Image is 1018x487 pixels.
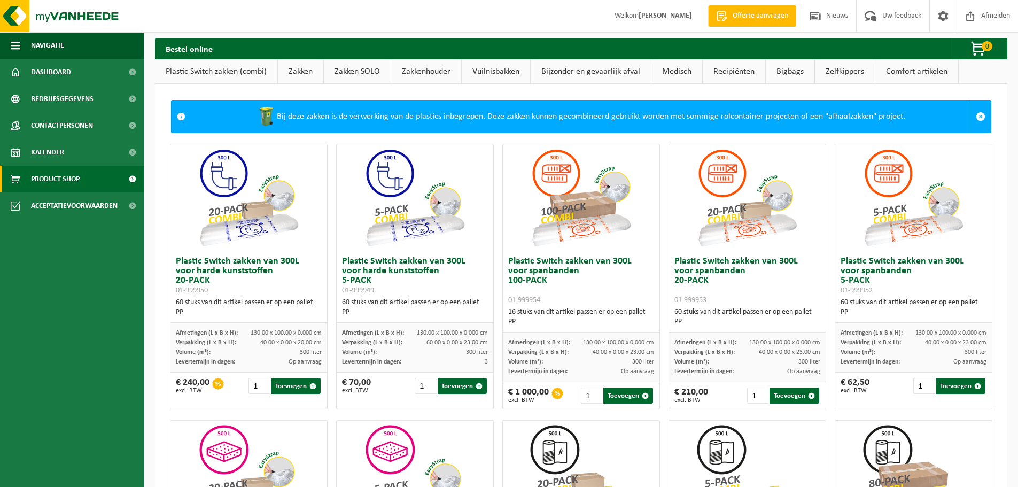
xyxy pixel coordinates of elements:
a: Bigbags [766,59,814,84]
span: Levertermijn in dagen: [841,359,900,365]
span: excl. BTW [508,397,549,404]
img: 01-999953 [694,144,801,251]
a: Recipiënten [703,59,765,84]
span: 40.00 x 0.00 x 20.00 cm [260,339,322,346]
span: 130.00 x 100.00 x 0.000 cm [583,339,654,346]
a: Comfort artikelen [875,59,958,84]
img: 01-999949 [361,144,468,251]
input: 1 [747,388,768,404]
span: 40.00 x 0.00 x 23.00 cm [925,339,986,346]
input: 1 [581,388,602,404]
span: 300 liter [965,349,986,355]
span: Product Shop [31,166,80,192]
span: 300 liter [798,359,820,365]
div: € 70,00 [342,378,371,394]
span: Verpakking (L x B x H): [508,349,569,355]
span: 130.00 x 100.00 x 0.000 cm [417,330,488,336]
span: 01-999949 [342,287,374,295]
img: 01-999954 [527,144,634,251]
span: Afmetingen (L x B x H): [508,339,570,346]
span: 130.00 x 100.00 x 0.000 cm [915,330,986,336]
a: Zakkenhouder [391,59,461,84]
span: 300 liter [632,359,654,365]
span: Kalender [31,139,64,166]
span: Afmetingen (L x B x H): [176,330,238,336]
span: Levertermijn in dagen: [674,368,734,375]
div: 60 stuks van dit artikel passen er op een pallet [674,307,820,327]
div: 60 stuks van dit artikel passen er op een pallet [841,298,986,317]
span: excl. BTW [841,388,869,394]
span: Verpakking (L x B x H): [841,339,901,346]
a: Bijzonder en gevaarlijk afval [531,59,651,84]
span: excl. BTW [674,397,708,404]
span: excl. BTW [176,388,209,394]
input: 1 [248,378,270,394]
input: 1 [415,378,436,394]
span: Levertermijn in dagen: [176,359,235,365]
span: Volume (m³): [841,349,875,355]
span: Afmetingen (L x B x H): [674,339,736,346]
span: Contactpersonen [31,112,93,139]
span: 01-999950 [176,287,208,295]
span: 3 [485,359,488,365]
button: Toevoegen [271,378,321,394]
div: € 240,00 [176,378,209,394]
input: 1 [913,378,935,394]
span: Volume (m³): [176,349,211,355]
div: PP [841,307,986,317]
span: Volume (m³): [342,349,377,355]
a: Plastic Switch zakken (combi) [155,59,277,84]
a: Offerte aanvragen [708,5,796,27]
h3: Plastic Switch zakken van 300L voor spanbanden 100-PACK [508,257,654,305]
a: Zakken [278,59,323,84]
span: 40.00 x 0.00 x 23.00 cm [593,349,654,355]
span: Offerte aanvragen [730,11,791,21]
span: 01-999954 [508,296,540,304]
span: Volume (m³): [674,359,709,365]
span: Volume (m³): [508,359,543,365]
span: Verpakking (L x B x H): [342,339,402,346]
h3: Plastic Switch zakken van 300L voor spanbanden 5-PACK [841,257,986,295]
span: 60.00 x 0.00 x 23.00 cm [426,339,488,346]
div: Bij deze zakken is de verwerking van de plastics inbegrepen. Deze zakken kunnen gecombineerd gebr... [191,101,970,133]
span: Bedrijfsgegevens [31,86,94,112]
div: € 1 000,00 [508,388,549,404]
span: Levertermijn in dagen: [508,368,568,375]
button: Toevoegen [603,388,653,404]
span: 130.00 x 100.00 x 0.000 cm [251,330,322,336]
span: Afmetingen (L x B x H): [342,330,404,336]
span: excl. BTW [342,388,371,394]
span: 130.00 x 100.00 x 0.000 cm [749,339,820,346]
span: 01-999952 [841,287,873,295]
span: 300 liter [466,349,488,355]
span: Op aanvraag [953,359,986,365]
span: Dashboard [31,59,71,86]
div: € 210,00 [674,388,708,404]
span: 01-999953 [674,296,706,304]
span: Op aanvraag [289,359,322,365]
div: 16 stuks van dit artikel passen er op een pallet [508,307,654,327]
span: 300 liter [300,349,322,355]
button: Toevoegen [770,388,819,404]
span: Navigatie [31,32,64,59]
span: Op aanvraag [787,368,820,375]
a: Vuilnisbakken [462,59,530,84]
img: 01-999950 [195,144,302,251]
span: Levertermijn in dagen: [342,359,401,365]
h2: Bestel online [155,38,223,59]
h3: Plastic Switch zakken van 300L voor spanbanden 20-PACK [674,257,820,305]
div: PP [176,307,322,317]
span: 0 [982,41,992,51]
div: 60 stuks van dit artikel passen er op een pallet [342,298,488,317]
button: Toevoegen [438,378,487,394]
a: Zakken SOLO [324,59,391,84]
span: Acceptatievoorwaarden [31,192,118,219]
span: Op aanvraag [621,368,654,375]
a: Zelfkippers [815,59,875,84]
img: 01-999952 [860,144,967,251]
a: Sluit melding [970,101,991,133]
span: Verpakking (L x B x H): [176,339,236,346]
div: 60 stuks van dit artikel passen er op een pallet [176,298,322,317]
span: 40.00 x 0.00 x 23.00 cm [759,349,820,355]
strong: [PERSON_NAME] [639,12,692,20]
